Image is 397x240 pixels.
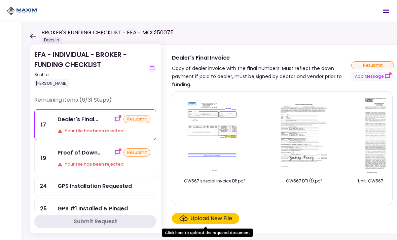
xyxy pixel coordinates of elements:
[34,96,156,109] div: Remaining items (6/31 Steps)
[34,79,69,88] div: [PERSON_NAME]
[113,148,121,157] button: show-messages
[172,54,351,62] div: Dealer's Final Invoice
[58,115,98,124] div: Dealer's Final Invoice
[35,176,52,196] div: 24
[58,182,132,190] div: GPS Installation Requested
[113,115,121,123] button: show-messages
[123,148,150,157] div: resubmit
[58,204,128,213] div: GPS #1 Installed & Pinged
[35,143,52,173] div: 19
[34,72,145,78] div: Sent to:
[34,199,156,218] a: 25GPS #1 Installed & Pinged
[190,214,232,222] div: Upload New File
[34,143,156,173] a: 19Proof of Down Payment 1show-messagesresubmitYour file has been rejected
[34,109,156,140] a: 17Dealer's Final Invoiceshow-messagesresubmitYour file has been rejected
[58,161,150,168] div: Your file has been rejected
[123,115,150,123] div: resubmit
[351,61,394,69] div: resubmit
[41,37,62,43] div: Docs In
[351,72,394,81] button: show-messages
[7,6,37,16] img: Partner icon
[74,217,117,226] div: Submit Request
[179,178,250,184] div: CW567 special invoice DP.pdf
[268,178,339,184] div: CW567 DTI (1).pdf
[58,128,150,134] div: Your file has been rejected
[34,49,145,88] div: EFA - INDIVIDUAL - BROKER - FUNDING CHECKLIST
[172,64,351,89] div: Copy of dealer invoice with the final numbers. Must reflect the down payment if paid to dealer, m...
[35,199,52,218] div: 25
[172,213,239,224] span: Click here to upload the required document
[34,215,156,228] button: Submit Request
[58,148,102,157] div: Proof of Down Payment 1
[148,65,156,73] button: show-messages
[35,110,52,140] div: 17
[34,176,156,196] a: 24GPS Installation Requested
[378,3,394,19] button: Open menu
[41,29,174,37] h1: BROKER'S FUNDING CHECKLIST - EFA - MCC150075
[162,229,253,237] div: Click here to upload the required document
